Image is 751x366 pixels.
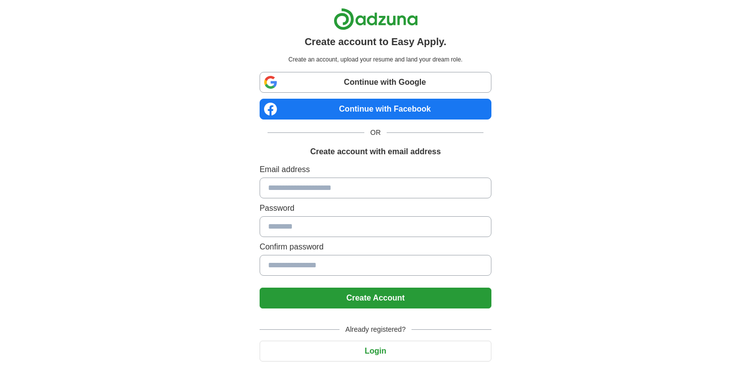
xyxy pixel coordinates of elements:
[310,146,441,158] h1: Create account with email address
[260,99,491,120] a: Continue with Facebook
[305,34,447,49] h1: Create account to Easy Apply.
[260,288,491,308] button: Create Account
[334,8,418,30] img: Adzuna logo
[260,72,491,93] a: Continue with Google
[364,127,387,138] span: OR
[260,241,491,253] label: Confirm password
[260,341,491,362] button: Login
[260,347,491,355] a: Login
[262,55,489,64] p: Create an account, upload your resume and land your dream role.
[340,324,411,335] span: Already registered?
[260,202,491,214] label: Password
[260,164,491,176] label: Email address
